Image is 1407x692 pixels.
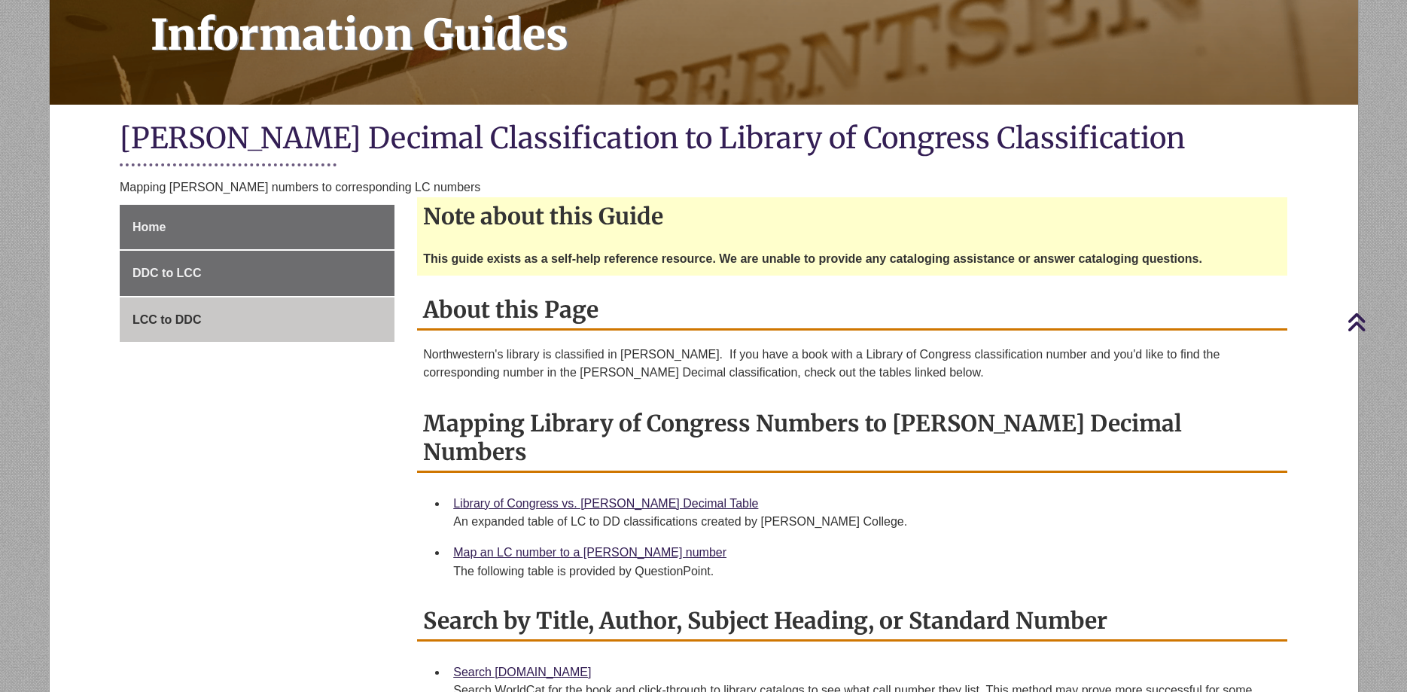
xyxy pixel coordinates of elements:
[120,181,480,194] span: Mapping [PERSON_NAME] numbers to corresponding LC numbers
[417,602,1287,642] h2: Search by Title, Author, Subject Heading, or Standard Number
[417,197,1287,235] h2: Note about this Guide
[132,313,202,326] span: LCC to DDC
[120,205,394,250] a: Home
[453,513,1275,531] div: An expanded table of LC to DD classifications created by [PERSON_NAME] College.
[132,267,202,279] span: DDC to LCC
[453,546,726,559] a: Map an LC number to a [PERSON_NAME] number
[120,205,394,343] div: Guide Page Menu
[453,562,1275,581] div: The following table is provided by QuestionPoint.
[453,666,591,678] a: Search [DOMAIN_NAME]
[120,251,394,296] a: DDC to LCC
[132,221,166,233] span: Home
[417,404,1287,473] h2: Mapping Library of Congress Numbers to [PERSON_NAME] Decimal Numbers
[120,120,1287,160] h1: [PERSON_NAME] Decimal Classification to Library of Congress Classification
[453,497,758,510] a: Library of Congress vs. [PERSON_NAME] Decimal Table
[120,297,394,343] a: LCC to DDC
[1347,312,1403,332] a: Back to Top
[417,291,1287,331] h2: About this Page
[423,346,1281,382] p: Northwestern's library is classified in [PERSON_NAME]. If you have a book with a Library of Congr...
[423,252,1202,265] strong: This guide exists as a self-help reference resource. We are unable to provide any cataloging assi...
